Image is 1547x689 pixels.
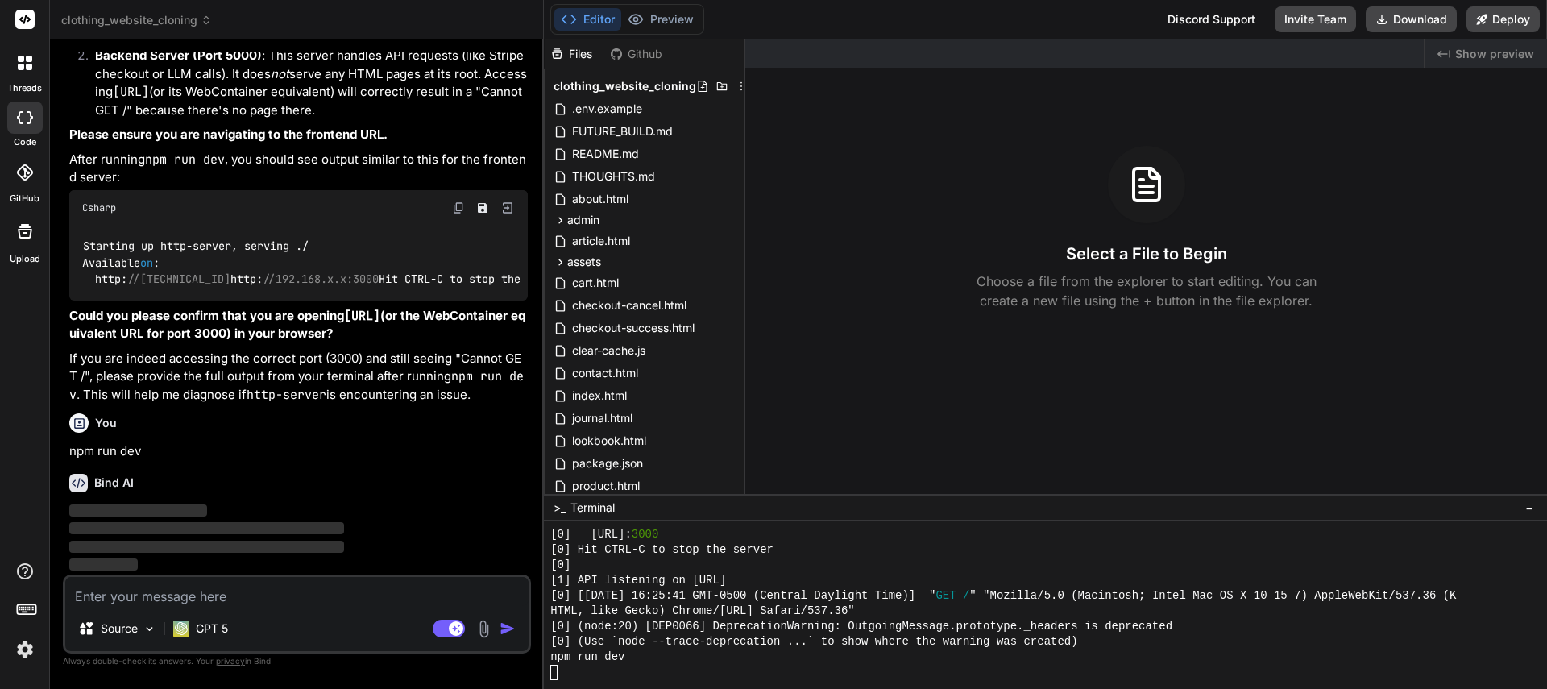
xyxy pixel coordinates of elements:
[196,621,228,637] p: GPT 5
[145,151,225,168] code: npm run dev
[570,296,688,315] span: checkout-cancel.html
[1366,6,1457,32] button: Download
[247,387,326,403] code: http-server
[570,476,641,496] span: product.html
[69,308,525,342] strong: Could you please confirm that you are opening (or the WebContainer equivalent URL for port 3000) ...
[554,78,696,94] span: clothing_website_cloning
[550,527,632,542] span: [0] [URL]:
[1525,500,1534,516] span: −
[632,527,659,542] span: 3000
[113,84,149,100] code: [URL]
[82,238,566,288] code: Starting up http-server, serving ./ Available : http: http: Hit CTRL-C to stop the server
[963,588,969,604] span: /
[570,454,645,473] span: package.json
[550,573,726,588] span: [1] API listening on [URL]
[271,66,289,81] em: not
[10,192,39,205] label: GitHub
[14,135,36,149] label: code
[452,201,465,214] img: copy
[1158,6,1265,32] div: Discord Support
[69,504,207,517] span: ‌
[969,588,1456,604] span: " "Mozilla/5.0 (Macintosh; Intel Mac OS X 10_15_7) AppleWebKit/537.36 (K
[475,620,493,638] img: attachment
[554,500,566,516] span: >_
[95,48,262,63] strong: Backend Server (Port 5000)
[550,588,935,604] span: [0] [[DATE] 16:25:41 GMT-0500 (Central Daylight Time)] "
[570,318,696,338] span: checkout-success.html
[1455,46,1534,62] span: Show preview
[550,558,570,573] span: [0]
[69,558,138,571] span: ‌
[69,541,344,553] span: ‌
[63,654,531,669] p: Always double-check its answers. Your in Bind
[69,127,388,142] strong: Please ensure you are navigating to the frontend URL.
[61,12,212,28] span: clothing_website_cloning
[263,272,379,286] span: //192.168.x.x:3000
[7,81,42,95] label: threads
[471,197,494,219] button: Save file
[570,273,620,293] span: cart.html
[500,201,515,215] img: Open in Browser
[500,621,516,637] img: icon
[11,636,39,663] img: settings
[550,634,1077,650] span: [0] (Use `node --trace-deprecation ...` to show where the warning was created)
[567,212,599,228] span: admin
[550,604,855,619] span: HTML, like Gecko) Chrome/[URL] Safari/537.36"
[69,442,528,461] p: npm run dev
[570,122,674,141] span: FUTURE_BUILD.md
[567,254,601,270] span: assets
[570,99,644,118] span: .env.example
[1522,495,1537,521] button: −
[570,409,634,428] span: journal.html
[570,144,641,164] span: README.md
[69,350,528,405] p: If you are indeed accessing the correct port (3000) and still seeing "Cannot GET /", please provi...
[101,621,138,637] p: Source
[140,255,153,270] span: on
[570,341,647,360] span: clear-cache.js
[550,619,1172,634] span: [0] (node:20) [DEP0066] DeprecationWarning: OutgoingMessage.prototype._headers is deprecated
[550,650,624,665] span: npm run dev
[570,363,640,383] span: contact.html
[216,656,245,666] span: privacy
[173,621,189,637] img: GPT 5
[935,588,956,604] span: GET
[127,272,230,286] span: //[TECHNICAL_ID]
[1466,6,1540,32] button: Deploy
[550,542,773,558] span: [0] Hit CTRL-C to stop the server
[69,151,528,187] p: After running , you should see output similar to this for the frontend server:
[570,431,648,450] span: lookbook.html
[95,415,117,431] h6: You
[69,522,344,534] span: ‌
[570,189,630,209] span: about.html
[82,47,528,119] li: : This server handles API requests (like Stripe checkout or LLM calls). It does serve any HTML pa...
[69,368,524,403] code: npm run dev
[1066,243,1227,265] h3: Select a File to Begin
[82,201,116,214] span: Csharp
[570,167,657,186] span: THOUGHTS.md
[966,272,1327,310] p: Choose a file from the explorer to start editing. You can create a new file using the + button in...
[344,308,380,324] code: [URL]
[603,46,670,62] div: Github
[544,46,603,62] div: Files
[570,231,632,251] span: article.html
[94,475,134,491] h6: Bind AI
[554,8,621,31] button: Editor
[570,500,615,516] span: Terminal
[621,8,700,31] button: Preview
[570,386,628,405] span: index.html
[10,252,40,266] label: Upload
[1275,6,1356,32] button: Invite Team
[143,622,156,636] img: Pick Models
